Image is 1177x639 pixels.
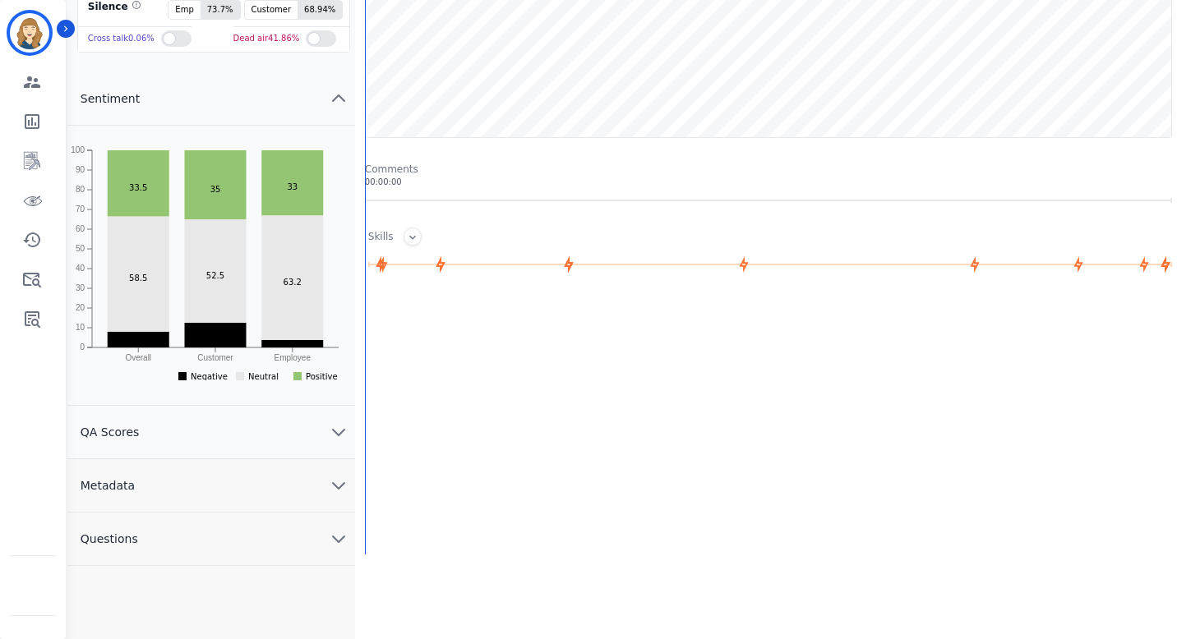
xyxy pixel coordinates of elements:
img: Bordered avatar [10,13,49,53]
text: Overall [125,353,151,362]
text: 50 [76,244,85,253]
svg: chevron down [329,529,348,549]
text: 12.5 [206,334,224,343]
text: 58.5 [129,274,147,283]
text: 100 [71,145,85,154]
button: QA Scores chevron down [67,406,355,459]
text: Customer [197,353,233,362]
span: QA Scores [67,424,153,440]
text: Positive [306,371,338,380]
button: Metadata chevron down [67,459,355,513]
div: Dead air 41.86 % [233,27,300,51]
text: 30 [76,283,85,292]
text: 20 [76,303,85,312]
text: 60 [76,224,85,233]
button: Questions chevron down [67,513,355,566]
text: 70 [76,205,85,214]
div: 00:00:00 [365,176,1172,188]
text: 90 [76,165,85,174]
button: Sentiment chevron up [67,72,355,126]
text: 40 [76,264,85,273]
text: 35 [210,184,220,193]
text: 63.2 [283,277,301,286]
text: 52.5 [206,270,224,279]
text: 0 [80,342,85,352]
text: 33.5 [129,182,147,191]
div: Skills [368,230,394,246]
text: 80 [76,185,85,194]
span: 68.94 % [298,1,342,19]
span: Metadata [67,477,148,494]
text: 33 [287,182,298,191]
svg: chevron up [329,89,348,108]
span: 73.7 % [201,1,240,19]
span: Customer [245,1,298,19]
span: Emp [168,1,200,19]
span: Sentiment [67,90,153,107]
svg: chevron down [329,422,348,442]
text: Employee [274,353,311,362]
text: 10 [76,323,85,332]
div: Cross talk 0.06 % [88,27,155,51]
svg: chevron down [329,476,348,495]
text: Neutral [248,371,279,380]
text: Negative [191,371,228,380]
span: Questions [67,531,151,547]
div: Comments [365,163,1172,176]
